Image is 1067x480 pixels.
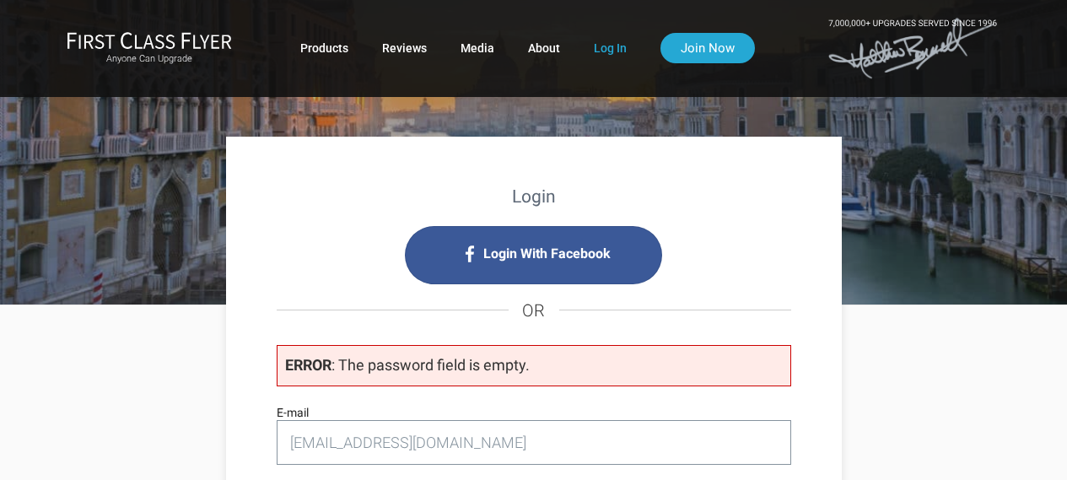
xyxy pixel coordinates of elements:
[285,356,331,374] strong: ERROR
[67,53,232,65] small: Anyone Can Upgrade
[483,240,611,267] span: Login With Facebook
[277,284,791,337] h4: OR
[277,403,309,422] label: E-mail
[405,226,662,284] i: Login with Facebook
[382,33,427,63] a: Reviews
[277,345,791,386] p: : The password field is empty.
[67,31,232,49] img: First Class Flyer
[594,33,627,63] a: Log In
[512,186,556,207] strong: Login
[67,31,232,65] a: First Class FlyerAnyone Can Upgrade
[461,33,494,63] a: Media
[300,33,348,63] a: Products
[528,33,560,63] a: About
[660,33,755,63] a: Join Now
